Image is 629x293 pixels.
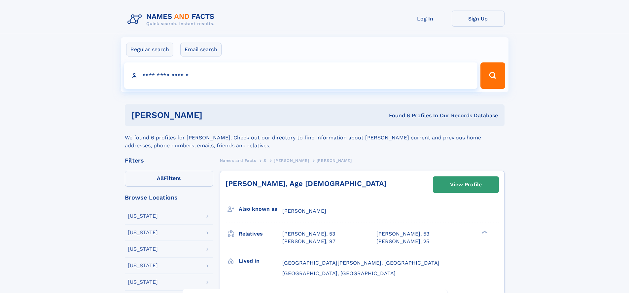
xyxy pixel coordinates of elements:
[180,43,222,56] label: Email search
[226,179,387,188] a: [PERSON_NAME], Age [DEMOGRAPHIC_DATA]
[282,238,335,245] a: [PERSON_NAME], 97
[282,260,439,266] span: [GEOGRAPHIC_DATA][PERSON_NAME], [GEOGRAPHIC_DATA]
[239,228,282,239] h3: Relatives
[282,270,396,276] span: [GEOGRAPHIC_DATA], [GEOGRAPHIC_DATA]
[131,111,296,119] h1: [PERSON_NAME]
[480,62,505,89] button: Search Button
[128,213,158,219] div: [US_STATE]
[126,43,173,56] label: Regular search
[282,208,326,214] span: [PERSON_NAME]
[124,62,478,89] input: search input
[452,11,505,27] a: Sign Up
[128,230,158,235] div: [US_STATE]
[128,279,158,285] div: [US_STATE]
[450,177,482,192] div: View Profile
[376,230,429,238] a: [PERSON_NAME], 53
[239,255,282,267] h3: Lived in
[239,203,282,215] h3: Also known as
[125,171,213,187] label: Filters
[274,156,309,165] a: [PERSON_NAME]
[263,158,266,163] span: S
[263,156,266,165] a: S
[125,158,213,164] div: Filters
[282,230,335,238] a: [PERSON_NAME], 53
[480,230,488,235] div: ❯
[433,177,499,193] a: View Profile
[125,11,220,28] img: Logo Names and Facts
[376,238,429,245] a: [PERSON_NAME], 25
[317,158,352,163] span: [PERSON_NAME]
[157,175,164,181] span: All
[128,263,158,268] div: [US_STATE]
[399,11,452,27] a: Log In
[128,246,158,252] div: [US_STATE]
[125,195,213,201] div: Browse Locations
[274,158,309,163] span: [PERSON_NAME]
[125,126,505,150] div: We found 6 profiles for [PERSON_NAME]. Check out our directory to find information about [PERSON_...
[296,112,498,119] div: Found 6 Profiles In Our Records Database
[220,156,256,165] a: Names and Facts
